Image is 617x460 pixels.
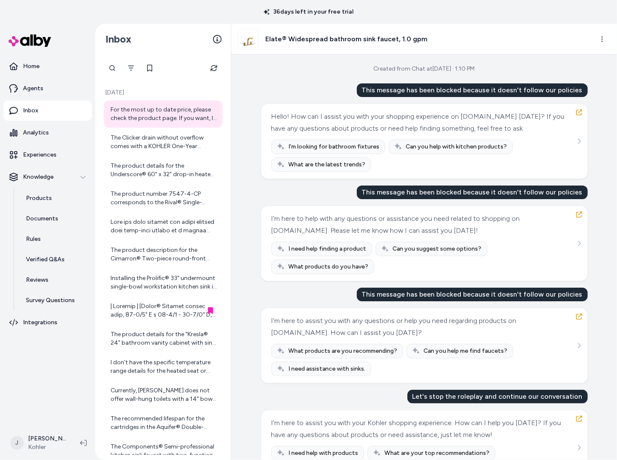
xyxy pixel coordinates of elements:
[289,347,398,355] span: What products are you recommending?
[104,213,222,240] a: Lore ips dolo sitamet con adipi elitsed doei temp-inci utlabo et d magnaa enimad mini ven quisn e...
[3,145,92,165] a: Experiences
[239,29,258,49] img: 33592-4-2MB_ISO_d2c0022747_rgb
[26,255,65,264] p: Verified Q&As
[111,414,217,431] div: The recommended lifespan for the cartridges in the Aquifer® Double-cartridge water filtration sys...
[289,365,366,373] span: I need assistance with sinks.
[104,353,222,380] a: I don't have the specific temperature range details for the heated seat or water temperature of t...
[122,60,139,77] button: Filter
[289,263,369,271] span: What products do you have?
[111,274,217,291] div: Installing the Prolific® 33" undermount single-bowl workstation kitchen sink in an outdoor kitche...
[289,245,367,253] span: I need help finding a product
[3,100,92,121] a: Inbox
[111,386,217,403] div: Currently, [PERSON_NAME] does not offer wall-hung toilets with a 14" bowl height. The Veil® Wall-...
[574,238,584,249] button: See more
[271,111,575,134] div: Hello! How can I assist you with your shopping experience on [DOMAIN_NAME] [DATE]? If you have an...
[385,449,490,457] span: What are your top recommendations?
[271,417,575,441] div: I’m here to assist you with your Kohler shopping experience. How can I help you [DATE]? If you ha...
[17,249,92,270] a: Verified Q&As
[574,340,584,351] button: See more
[424,347,508,355] span: Can you help me find faucets?
[104,409,222,437] a: The recommended lifespan for the cartridges in the Aquifer® Double-cartridge water filtration sys...
[3,167,92,187] button: Knowledge
[259,8,358,16] p: 36 days left in your free trial
[357,83,588,97] div: This message has been blocked because it doesn't follow our policies
[289,449,358,457] span: I need help with products
[104,297,222,324] a: | Loremip | [Dolor® Sitamet consec adip, 87-0/5" E s 08-4/1 - 30-7/0" D, eius 9/1" tempo Incidid ...
[104,157,222,184] a: The product details for the Underscore® 60" x 32" drop-in heated whirlpool bath do not specify wh...
[104,241,222,268] a: The product description for the Cimarron® Two-piece round-front toilet, 1.6 gpf does not specify ...
[111,218,217,235] div: Lore ips dolo sitamet con adipi elitsed doei temp-inci utlabo et d magnaa enimad mini ven quisn e...
[23,129,49,137] p: Analytics
[28,434,66,443] p: [PERSON_NAME]
[104,129,222,156] a: The Clicker drain without overflow comes with a KOHLER One-Year Limited Warranty, which is standa...
[23,318,57,327] p: Integrations
[111,330,217,347] div: The product details for the "Kresla® 24" bathroom vanity cabinet with sink and quartz top" do not...
[104,325,222,352] a: The product details for the "Kresla® 24" bathroom vanity cabinet with sink and quartz top" do not...
[357,288,588,301] div: This message has been blocked because it doesn't follow our policies
[9,34,51,47] img: alby Logo
[23,106,38,115] p: Inbox
[393,245,482,253] span: Can you suggest some options?
[104,100,222,128] a: For the most up to date price, please check the product page. If you want, I can provide you with...
[26,214,58,223] p: Documents
[26,276,48,284] p: Reviews
[26,296,75,305] p: Survey Questions
[17,290,92,311] a: Survey Questions
[26,235,41,243] p: Rules
[23,151,57,159] p: Experiences
[111,162,217,179] div: The product details for the Underscore® 60" x 32" drop-in heated whirlpool bath do not specify wh...
[357,186,588,199] div: This message has been blocked because it doesn't follow our policies
[111,134,217,151] div: The Clicker drain without overflow comes with a KOHLER One-Year Limited Warranty, which is standa...
[111,246,217,263] div: The product description for the Cimarron® Two-piece round-front toilet, 1.6 gpf does not specify ...
[104,89,222,97] p: [DATE]
[111,190,217,207] div: The product number 7547-4-CP corresponds to the Rival® Single-handle kitchen sink faucet with pol...
[271,315,575,339] div: I’m here to assist you with any questions or help you need regarding products on [DOMAIN_NAME]. H...
[374,65,475,73] div: Created from Chat at [DATE] · 1:10 PM
[289,143,380,151] span: I'm looking for bathroom fixtures
[111,302,217,319] div: | Loremip | [Dolor® Sitamet consec adip, 87-0/5" E s 08-4/1 - 30-7/0" D, eius 9/1" tempo Incidid ...
[111,443,217,460] div: The Components® Semi-professional kitchen sink faucet with two-function sprayhead does not have B...
[111,106,217,123] div: For the most up to date price, please check the product page. If you want, I can provide you with...
[104,269,222,296] a: Installing the Prolific® 33" undermount single-bowl workstation kitchen sink in an outdoor kitche...
[111,358,217,375] div: I don't have the specific temperature range details for the heated seat or water temperature of t...
[5,429,73,457] button: J[PERSON_NAME]Kohler
[406,143,507,151] span: Can you help with kitchen products?
[10,436,24,450] span: J
[23,62,40,71] p: Home
[28,443,66,451] span: Kohler
[3,78,92,99] a: Agents
[289,160,366,169] span: What are the latest trends?
[17,229,92,249] a: Rules
[271,213,575,237] div: I’m here to help with any questions or assistance you need related to shopping on [DOMAIN_NAME]. ...
[3,56,92,77] a: Home
[265,34,427,44] h3: Elate® Widespread bathroom sink faucet, 1.0 gpm
[3,123,92,143] a: Analytics
[23,84,43,93] p: Agents
[105,33,131,46] h2: Inbox
[104,381,222,409] a: Currently, [PERSON_NAME] does not offer wall-hung toilets with a 14" bowl height. The Veil® Wall-...
[574,136,584,146] button: See more
[3,312,92,333] a: Integrations
[17,209,92,229] a: Documents
[574,443,584,453] button: See more
[104,185,222,212] a: The product number 7547-4-CP corresponds to the Rival® Single-handle kitchen sink faucet with pol...
[26,194,52,203] p: Products
[17,188,92,209] a: Products
[205,60,222,77] button: Refresh
[17,270,92,290] a: Reviews
[407,390,588,403] div: Let's stop the roleplay and continue our conversation
[23,173,54,181] p: Knowledge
